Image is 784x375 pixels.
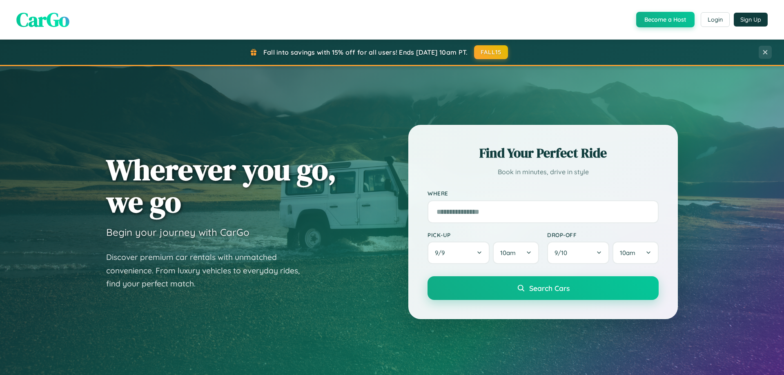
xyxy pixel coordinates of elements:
[547,231,659,238] label: Drop-off
[428,190,659,197] label: Where
[701,12,730,27] button: Login
[620,249,635,257] span: 10am
[435,249,449,257] span: 9 / 9
[428,166,659,178] p: Book in minutes, drive in style
[493,242,539,264] button: 10am
[106,226,249,238] h3: Begin your journey with CarGo
[500,249,516,257] span: 10am
[428,144,659,162] h2: Find Your Perfect Ride
[529,284,570,293] span: Search Cars
[734,13,768,27] button: Sign Up
[263,48,468,56] span: Fall into savings with 15% off for all users! Ends [DATE] 10am PT.
[106,251,310,291] p: Discover premium car rentals with unmatched convenience. From luxury vehicles to everyday rides, ...
[428,276,659,300] button: Search Cars
[555,249,571,257] span: 9 / 10
[428,231,539,238] label: Pick-up
[636,12,695,27] button: Become a Host
[16,6,69,33] span: CarGo
[547,242,609,264] button: 9/10
[428,242,490,264] button: 9/9
[474,45,508,59] button: FALL15
[106,153,336,218] h1: Wherever you go, we go
[612,242,659,264] button: 10am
